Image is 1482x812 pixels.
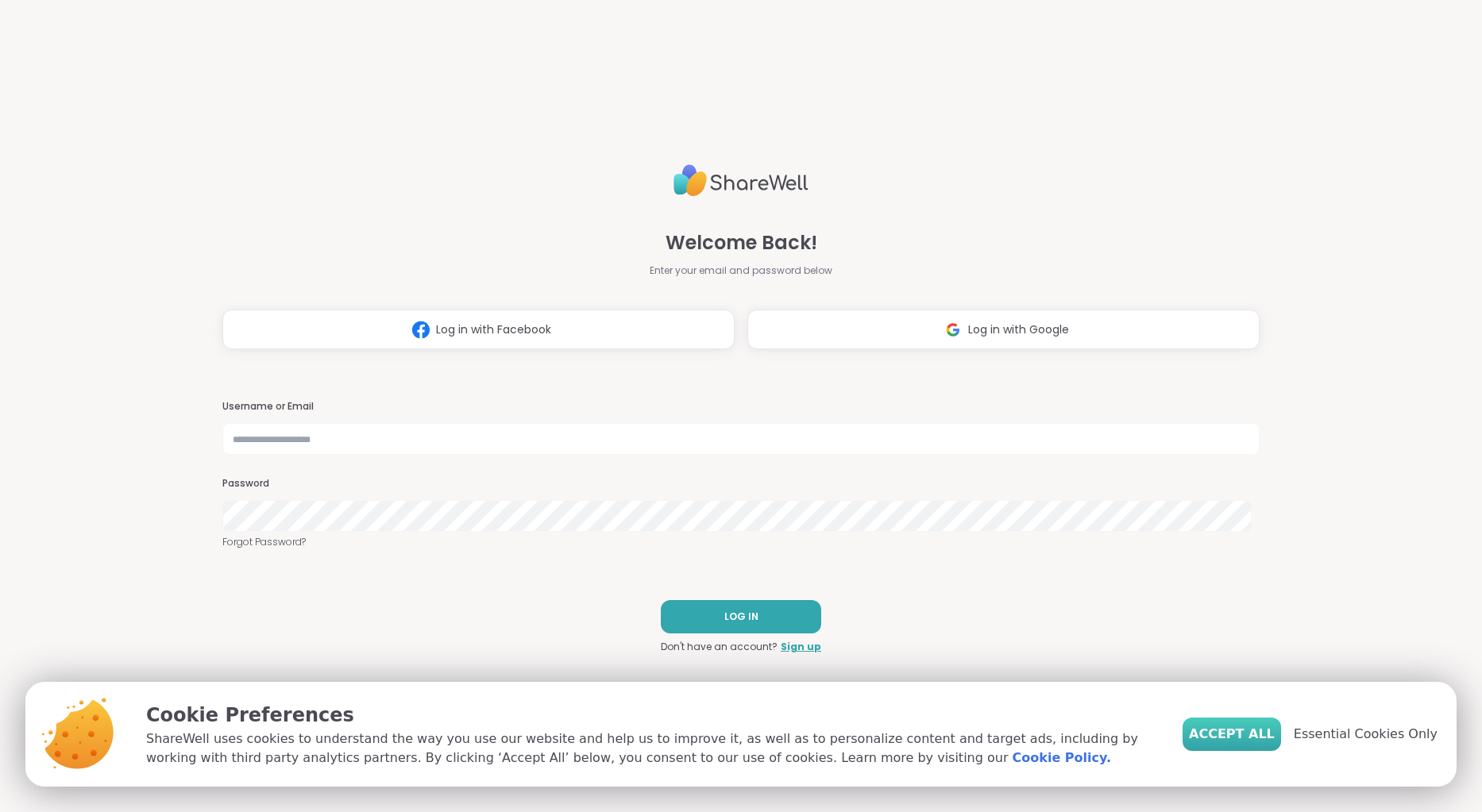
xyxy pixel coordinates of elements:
span: Log in with Facebook [436,321,551,338]
button: Log in with Facebook [222,310,735,349]
img: ShareWell Logomark [406,315,436,344]
span: Log in with Google [968,321,1069,338]
span: Don't have an account? [661,640,778,654]
h3: Username or Email [222,400,1260,414]
a: Cookie Policy. [1013,749,1111,768]
span: LOG IN [724,610,758,624]
button: Accept All [1183,718,1281,751]
button: Log in with Google [747,310,1260,349]
a: Forgot Password? [222,535,1260,549]
p: ShareWell uses cookies to understand the way you use our website and help us to improve it, as we... [146,729,1157,768]
span: Accept All [1189,725,1275,744]
span: Welcome Back! [666,229,817,257]
span: Essential Cookies Only [1294,725,1438,744]
h3: Password [222,477,1260,491]
button: LOG IN [661,600,821,633]
img: ShareWell Logo [673,158,809,203]
span: Enter your email and password below [650,264,832,278]
img: ShareWell Logomark [938,315,968,344]
a: Sign up [781,640,821,654]
p: Cookie Preferences [146,701,1157,729]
